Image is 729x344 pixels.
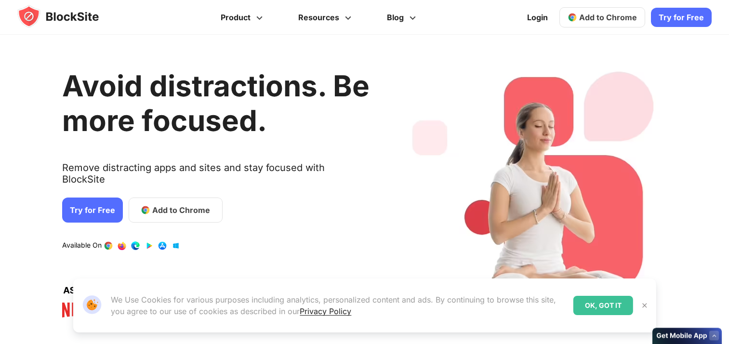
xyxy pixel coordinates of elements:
img: Close [641,302,649,309]
a: Add to Chrome [129,198,223,223]
a: Try for Free [651,8,712,27]
span: Add to Chrome [579,13,637,22]
h1: Avoid distractions. Be more focused. [62,68,370,138]
a: Privacy Policy [300,306,351,316]
a: Add to Chrome [559,7,645,27]
span: Add to Chrome [152,204,210,216]
div: OK, GOT IT [573,296,633,315]
text: Available On [62,241,102,251]
a: Try for Free [62,198,123,223]
p: We Use Cookies for various purposes including analytics, personalized content and ads. By continu... [111,294,565,317]
text: Remove distracting apps and sites and stay focused with BlockSite [62,162,370,193]
button: Close [638,299,651,312]
a: Login [521,6,554,29]
img: blocksite-icon.5d769676.svg [17,5,118,28]
img: chrome-icon.svg [568,13,577,22]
